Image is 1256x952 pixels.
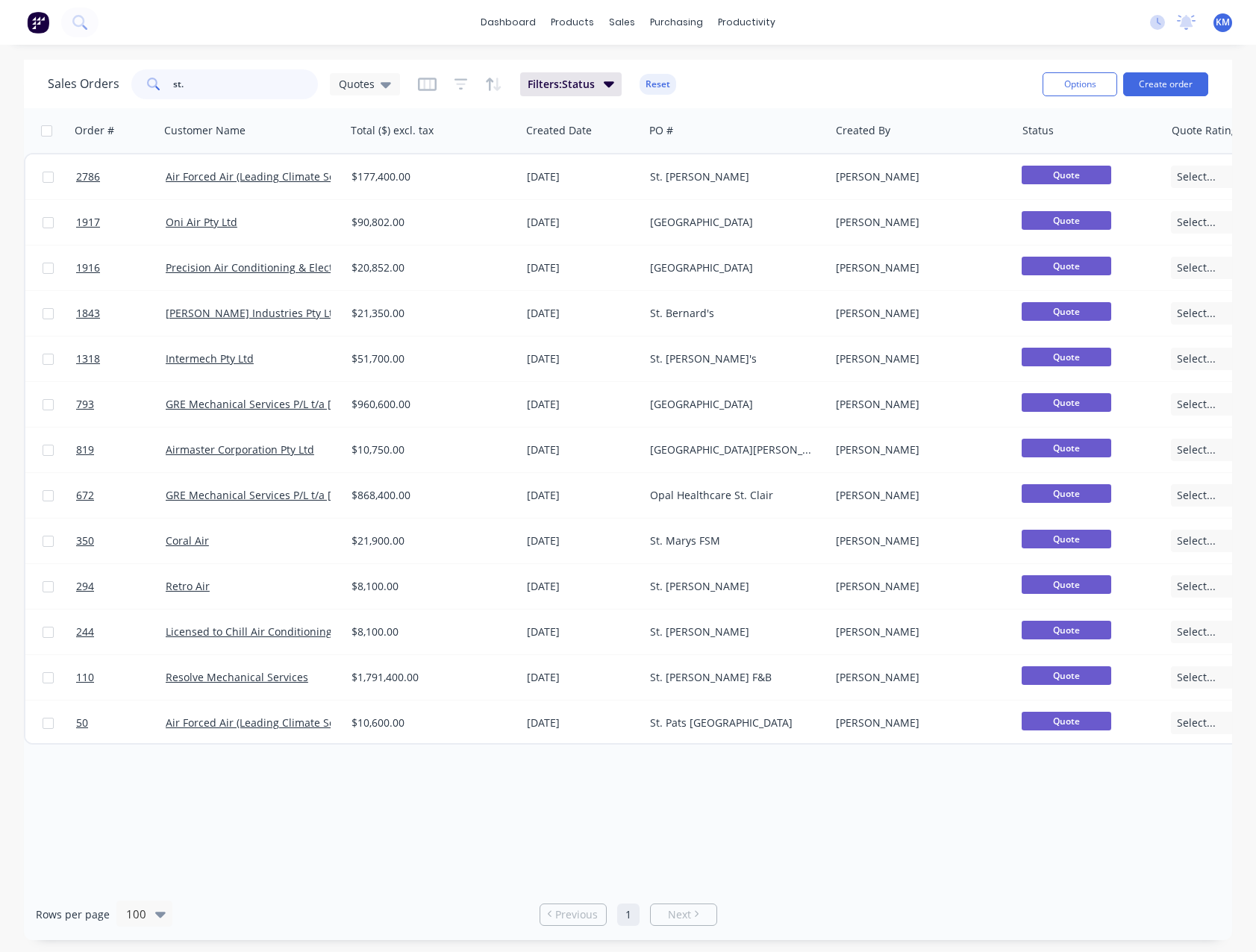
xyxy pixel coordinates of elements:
[352,397,507,412] div: $960,600.00
[48,77,119,91] h1: Sales Orders
[1022,123,1054,138] div: Status
[836,169,1002,184] div: [PERSON_NAME]
[836,579,1002,594] div: [PERSON_NAME]
[836,624,1002,639] div: [PERSON_NAME]
[528,77,595,92] span: Filters: Status
[836,123,890,138] div: Created By
[1177,579,1216,594] span: Select...
[520,72,622,96] button: Filters:Status
[650,215,816,230] div: [GEOGRAPHIC_DATA]
[352,442,507,457] div: $10,750.00
[1177,624,1216,639] span: Select...
[27,11,49,34] img: Factory
[1022,666,1111,685] span: Quote
[527,533,638,548] div: [DATE]
[650,579,816,594] div: St. [PERSON_NAME]
[76,154,166,199] a: 2786
[1022,439,1111,457] span: Quote
[166,533,209,548] a: Coral Air
[527,260,638,275] div: [DATE]
[836,397,1002,412] div: [PERSON_NAME]
[1177,670,1216,685] span: Select...
[76,442,94,457] span: 819
[1022,484,1111,503] span: Quote
[76,428,166,472] a: 819
[526,123,592,138] div: Created Date
[473,11,543,34] a: dashboard
[836,533,1002,548] div: [PERSON_NAME]
[76,624,94,639] span: 244
[76,291,166,336] a: 1843
[352,488,507,503] div: $868,400.00
[351,123,434,138] div: Total ($) excl. tax
[76,215,100,230] span: 1917
[650,169,816,184] div: St. [PERSON_NAME]
[76,260,100,275] span: 1916
[76,533,94,548] span: 350
[166,397,508,411] a: GRE Mechanical Services P/L t/a [PERSON_NAME] & [PERSON_NAME]
[352,715,507,730] div: $10,600.00
[650,260,816,275] div: [GEOGRAPHIC_DATA]
[1022,575,1111,594] span: Quote
[643,11,710,34] div: purchasing
[166,260,391,275] a: Precision Air Conditioning & Electrical Pty Ltd
[166,715,372,730] a: Air Forced Air (Leading Climate Solutions)
[76,488,94,503] span: 672
[527,670,638,685] div: [DATE]
[352,351,507,366] div: $51,700.00
[650,351,816,366] div: St. [PERSON_NAME]'s
[352,670,507,685] div: $1,791,400.00
[649,123,673,138] div: PO #
[543,11,602,34] div: products
[836,306,1002,321] div: [PERSON_NAME]
[650,397,816,412] div: [GEOGRAPHIC_DATA]
[527,579,638,594] div: [DATE]
[166,351,254,366] a: Intermech Pty Ltd
[527,488,638,503] div: [DATE]
[1177,533,1216,548] span: Select...
[76,306,100,321] span: 1843
[166,488,508,502] a: GRE Mechanical Services P/L t/a [PERSON_NAME] & [PERSON_NAME]
[75,123,114,138] div: Order #
[352,169,507,184] div: $177,400.00
[166,306,340,320] a: [PERSON_NAME] Industries Pty Ltd
[76,351,100,366] span: 1318
[650,715,816,730] div: St. Pats [GEOGRAPHIC_DATA]
[650,624,816,639] div: St. [PERSON_NAME]
[76,382,166,427] a: 793
[836,715,1002,730] div: [PERSON_NAME]
[1216,16,1230,29] span: KM
[527,715,638,730] div: [DATE]
[527,397,638,412] div: [DATE]
[1043,72,1117,96] button: Options
[534,904,723,926] ul: Pagination
[1022,393,1111,412] span: Quote
[352,624,507,639] div: $8,100.00
[1177,397,1216,412] span: Select...
[76,670,94,685] span: 110
[76,397,94,412] span: 793
[164,123,246,138] div: Customer Name
[1177,215,1216,230] span: Select...
[650,533,816,548] div: St. Marys FSM
[650,442,816,457] div: [GEOGRAPHIC_DATA][PERSON_NAME]
[1022,348,1111,366] span: Quote
[76,336,166,381] a: 1318
[836,442,1002,457] div: [PERSON_NAME]
[1022,712,1111,730] span: Quote
[76,564,166,609] a: 294
[166,624,416,639] a: Licensed to Chill Air Conditioning Australia Pty Ltd
[1022,302,1111,321] span: Quote
[640,74,676,95] button: Reset
[352,579,507,594] div: $8,100.00
[1177,488,1216,503] span: Select...
[76,519,166,563] a: 350
[527,169,638,184] div: [DATE]
[527,624,638,639] div: [DATE]
[76,715,88,730] span: 50
[352,260,507,275] div: $20,852.00
[836,351,1002,366] div: [PERSON_NAME]
[651,907,716,922] a: Next page
[650,306,816,321] div: St. Bernard's
[76,473,166,518] a: 672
